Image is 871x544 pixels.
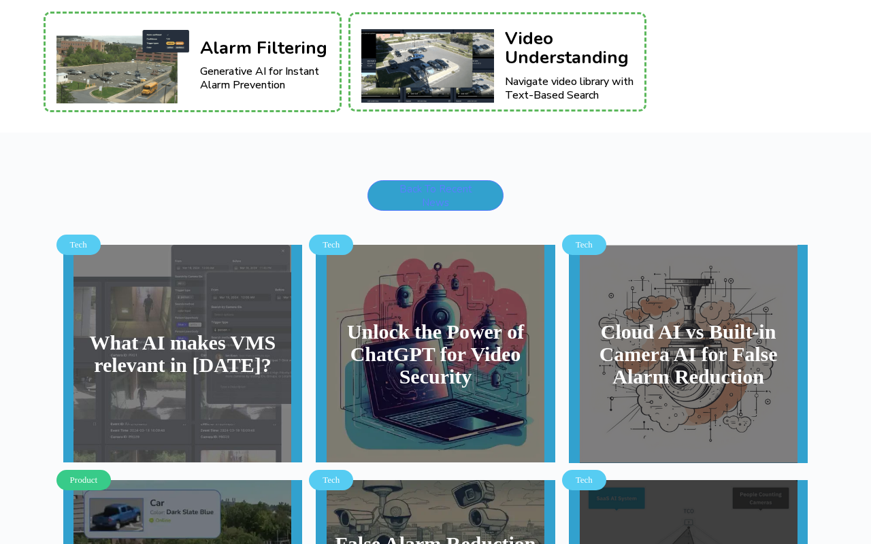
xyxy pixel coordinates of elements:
[562,470,606,490] div: Tech
[56,235,101,255] div: Tech
[505,29,638,68] div: Video Understanding
[348,12,646,112] a: Traces Video UnderstandingVideo UnderstandingNavigate video library with Text-Based Search
[44,12,342,112] a: Traces Alarm Filtering gifAlarm FilteringGenerative AI for Instant Alarm Prevention
[580,320,795,388] h4: Cloud AI vs Built-in Camera AI for False Alarm Reduction
[63,245,303,462] a: TechWhat AI makes VMS relevant in [DATE]?
[75,331,290,376] h4: What AI makes VMS relevant in [DATE]?
[309,235,353,255] div: Tech
[562,235,606,255] div: Tech
[569,245,808,463] a: TechCloud AI vs Built-in Camera AI for False Alarm Reduction
[56,470,111,490] div: Product
[505,75,638,102] div: Navigate video library with Text-Based Search
[56,29,189,103] img: Traces Alarm Filtering gif
[200,65,333,92] div: Generative AI for Instant Alarm Prevention
[328,320,543,388] h4: Unlock the Power of ChatGPT for Video Security
[309,470,353,490] div: Tech
[200,39,333,58] div: Alarm Filtering
[361,29,494,103] img: Traces Video Understanding
[316,245,555,462] a: TechUnlock the Power of ChatGPT for Video Security
[367,180,504,211] a: Back to Recent News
